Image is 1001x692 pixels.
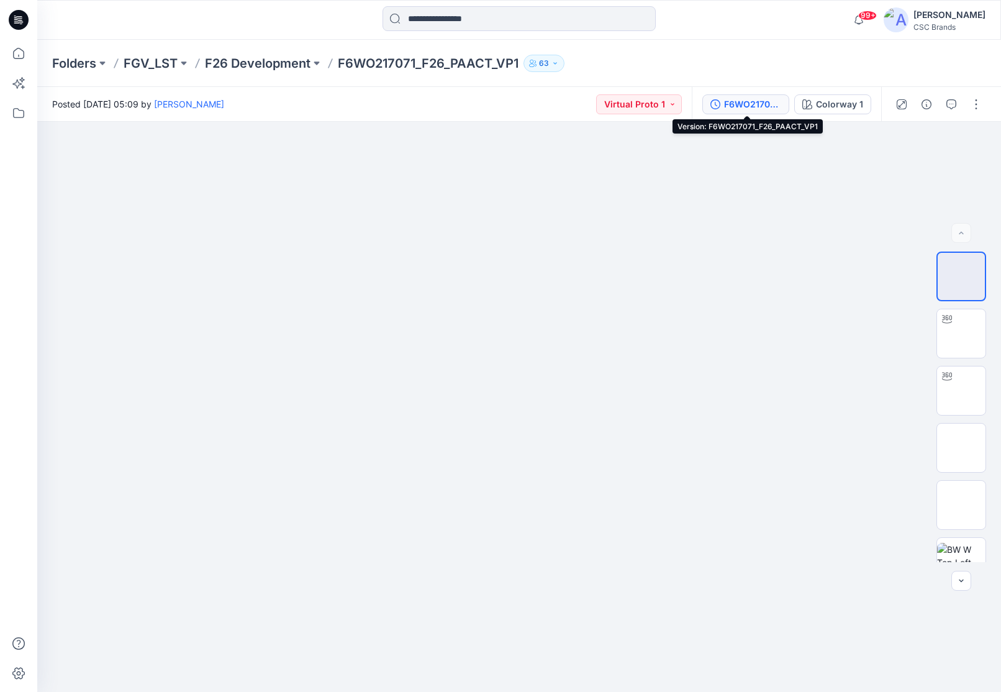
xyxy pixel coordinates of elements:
[937,429,985,468] img: BW W Top Front NRM
[702,94,789,114] button: F6WO217071_F26_PAACT_VP1
[154,99,224,109] a: [PERSON_NAME]
[124,55,178,72] a: FGV_LST
[937,543,985,582] img: BW W Top Left NRM
[938,253,985,300] img: BW W Top Colorway NRM
[917,94,936,114] button: Details
[205,55,310,72] a: F26 Development
[539,57,549,70] p: 63
[52,55,96,72] a: Folders
[234,122,804,692] img: eyJhbGciOiJIUzI1NiIsImtpZCI6IjAiLCJzbHQiOiJzZXMiLCJ0eXAiOiJKV1QifQ.eyJkYXRhIjp7InR5cGUiOiJzdG9yYW...
[858,11,877,20] span: 99+
[724,98,781,111] div: F6WO217071_F26_PAACT_VP1
[937,309,985,358] img: BW W Top Turntable NRM
[794,94,871,114] button: Colorway 1
[52,98,224,111] span: Posted [DATE] 05:09 by
[884,7,908,32] img: avatar
[937,366,985,415] img: BW W Top Turntable NRM 2
[937,486,985,525] img: BW W Top Back NRM
[913,22,985,32] div: CSC Brands
[523,55,564,72] button: 63
[816,98,863,111] div: Colorway 1
[913,7,985,22] div: [PERSON_NAME]
[338,55,519,72] p: F6WO217071_F26_PAACT_VP1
